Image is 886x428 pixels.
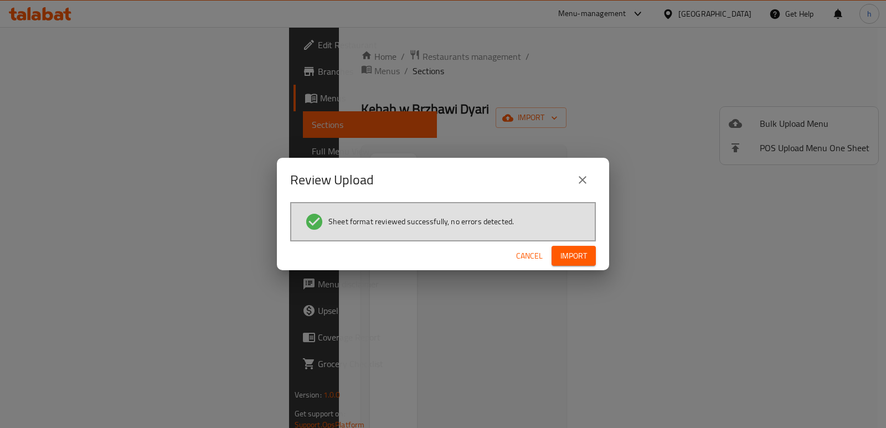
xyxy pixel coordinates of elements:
[290,171,374,189] h2: Review Upload
[512,246,547,266] button: Cancel
[569,167,596,193] button: close
[328,216,514,227] span: Sheet format reviewed successfully, no errors detected.
[516,249,543,263] span: Cancel
[560,249,587,263] span: Import
[552,246,596,266] button: Import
